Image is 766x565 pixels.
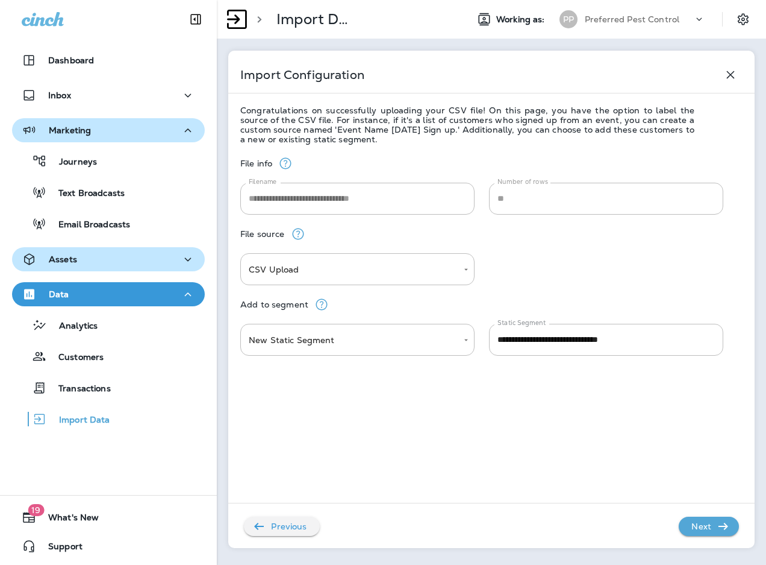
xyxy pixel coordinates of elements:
[496,14,547,25] span: Working as:
[12,211,205,236] button: Email Broadcasts
[179,7,213,31] button: Collapse Sidebar
[276,10,355,28] p: Import Data
[12,312,205,338] button: Analytics
[497,177,548,186] label: Number of rows
[48,90,71,100] p: Inbox
[240,229,291,239] p: File source
[559,10,578,28] div: PP
[240,159,278,168] p: File info
[497,318,546,327] label: Static Segment
[252,10,262,28] p: >
[47,321,98,332] p: Analytics
[36,541,83,556] span: Support
[12,180,205,205] button: Text Broadcasts
[47,415,110,426] p: Import Data
[12,505,205,529] button: 19What's New
[679,517,739,536] button: Next
[240,253,475,285] div: CSV Upload
[46,188,125,200] p: Text Broadcasts
[36,513,99,527] span: What's New
[46,352,104,364] p: Customers
[28,504,44,516] span: 19
[12,247,205,271] button: Assets
[12,83,205,107] button: Inbox
[46,384,111,395] p: Transactions
[49,289,69,299] p: Data
[240,300,314,309] p: Add to segment
[249,177,277,186] label: Filename
[48,55,94,65] p: Dashboard
[12,282,205,306] button: Data
[240,70,364,80] p: Import Configuration
[12,148,205,174] button: Journeys
[47,157,97,168] p: Journeys
[240,106,694,144] p: Congratulations on successfully uploading your CSV file! On this page, you have the option to lab...
[49,125,91,135] p: Marketing
[687,517,716,536] p: Next
[49,254,77,264] p: Assets
[12,375,205,400] button: Transactions
[240,324,475,356] div: New Static Segment
[12,534,205,558] button: Support
[585,14,679,24] p: Preferred Pest Control
[12,48,205,72] button: Dashboard
[12,344,205,369] button: Customers
[244,517,320,536] button: Previous
[732,8,754,30] button: Settings
[12,118,205,142] button: Marketing
[12,406,205,432] button: Import Data
[46,219,130,231] p: Email Broadcasts
[266,517,311,536] p: Previous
